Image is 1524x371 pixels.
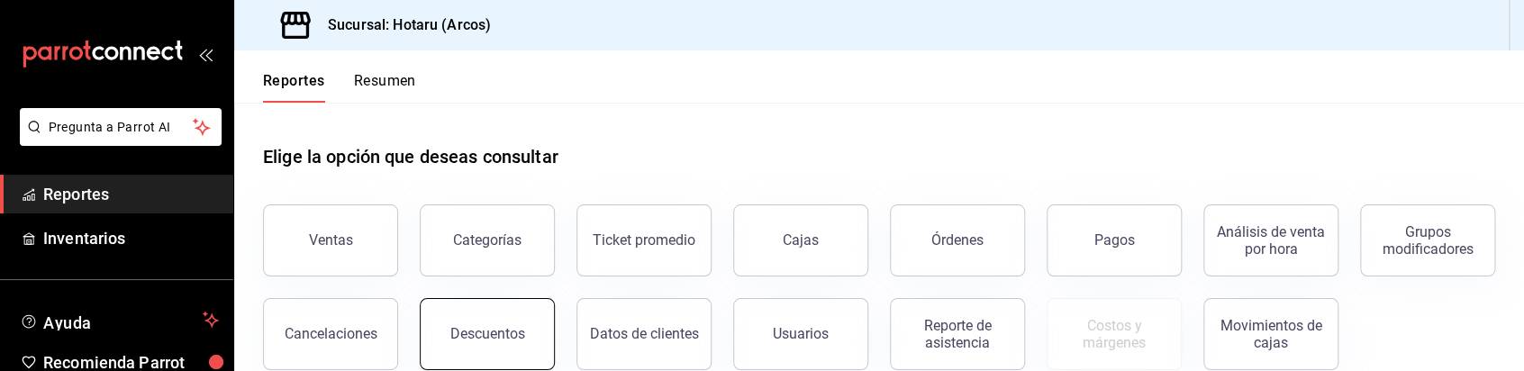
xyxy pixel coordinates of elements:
button: Usuarios [733,298,868,370]
button: Movimientos de cajas [1203,298,1338,370]
div: Usuarios [773,325,829,342]
div: Pagos [1094,231,1135,249]
button: Cajas [733,204,868,276]
button: Grupos modificadores [1360,204,1495,276]
button: Resumen [354,72,416,103]
button: Datos de clientes [576,298,712,370]
div: Ticket promedio [593,231,695,249]
h3: Sucursal: Hotaru (Arcos) [313,14,491,36]
div: Ventas [309,231,353,249]
button: Pagos [1047,204,1182,276]
button: Órdenes [890,204,1025,276]
div: Órdenes [931,231,984,249]
h1: Elige la opción que deseas consultar [263,143,558,170]
button: Ventas [263,204,398,276]
span: Ayuda [43,309,195,330]
button: Análisis de venta por hora [1203,204,1338,276]
button: Cancelaciones [263,298,398,370]
div: Datos de clientes [590,325,699,342]
button: Categorías [420,204,555,276]
div: Costos y márgenes [1058,317,1170,351]
button: Ticket promedio [576,204,712,276]
button: open_drawer_menu [198,47,213,61]
div: Reporte de asistencia [902,317,1013,351]
div: Grupos modificadores [1372,223,1483,258]
button: Pregunta a Parrot AI [20,108,222,146]
div: navigation tabs [263,72,416,103]
button: Descuentos [420,298,555,370]
span: Inventarios [43,226,219,250]
div: Movimientos de cajas [1215,317,1327,351]
div: Cajas [783,231,819,249]
button: Reportes [263,72,325,103]
span: Reportes [43,182,219,206]
button: Contrata inventarios para ver este reporte [1047,298,1182,370]
span: Pregunta a Parrot AI [49,118,194,137]
div: Cancelaciones [285,325,377,342]
a: Pregunta a Parrot AI [13,131,222,149]
button: Reporte de asistencia [890,298,1025,370]
div: Análisis de venta por hora [1215,223,1327,258]
div: Descuentos [450,325,525,342]
div: Categorías [453,231,522,249]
